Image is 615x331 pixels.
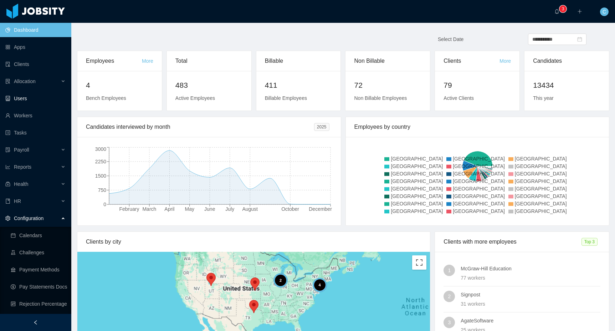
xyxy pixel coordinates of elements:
i: icon: solution [5,79,10,84]
tspan: October [281,206,299,212]
h2: 4 [86,80,153,91]
a: icon: profileTasks [5,126,66,140]
tspan: April [164,206,174,212]
span: [GEOGRAPHIC_DATA] [453,156,505,162]
a: icon: bankPayment Methods [11,263,66,277]
div: 4 [312,278,327,292]
i: icon: calendar [577,37,582,42]
tspan: 1500 [95,173,106,179]
tspan: 2250 [95,159,106,164]
span: [GEOGRAPHIC_DATA] [391,186,443,192]
tspan: June [204,206,215,212]
span: [GEOGRAPHIC_DATA] [453,171,505,177]
span: Active Clients [444,95,474,101]
span: [GEOGRAPHIC_DATA] [391,163,443,169]
a: icon: appstoreApps [5,40,66,54]
tspan: December [309,206,332,212]
h2: 483 [175,80,243,91]
tspan: 3000 [95,146,106,152]
span: [GEOGRAPHIC_DATA] [515,186,567,192]
span: [GEOGRAPHIC_DATA] [391,201,443,207]
div: Billable [265,51,332,71]
i: icon: setting [5,216,10,221]
span: [GEOGRAPHIC_DATA] [453,201,505,207]
span: Configuration [14,215,43,221]
span: Non Billable Employees [354,95,407,101]
span: [GEOGRAPHIC_DATA] [515,156,567,162]
i: icon: book [5,199,10,204]
span: Bench Employees [86,95,126,101]
span: 3 [448,317,451,328]
div: Candidates [533,51,600,71]
span: This year [533,95,554,101]
h4: AgateSoftware [461,317,600,325]
a: icon: auditClients [5,57,66,71]
span: [GEOGRAPHIC_DATA] [391,178,443,184]
tspan: 750 [98,187,107,193]
span: [GEOGRAPHIC_DATA] [515,163,567,169]
span: [GEOGRAPHIC_DATA] [453,178,505,184]
sup: 3 [559,5,567,12]
span: HR [14,198,21,204]
span: [GEOGRAPHIC_DATA] [391,208,443,214]
a: icon: experimentChallenges [11,245,66,260]
i: icon: medicine-box [5,182,10,187]
i: icon: bell [554,9,559,14]
i: icon: line-chart [5,164,10,169]
tspan: March [142,206,156,212]
h4: McGraw-Hill Education [461,265,600,273]
span: [GEOGRAPHIC_DATA] [515,193,567,199]
span: [GEOGRAPHIC_DATA] [453,186,505,192]
span: 1 [448,265,451,276]
h2: 79 [444,80,511,91]
span: [GEOGRAPHIC_DATA] [391,171,443,177]
i: icon: plus [577,9,582,14]
span: [GEOGRAPHIC_DATA] [515,171,567,177]
tspan: 0 [103,202,106,207]
span: Payroll [14,147,29,153]
span: Reports [14,164,31,170]
span: [GEOGRAPHIC_DATA] [391,193,443,199]
a: icon: calendarCalendars [11,228,66,243]
span: [GEOGRAPHIC_DATA] [453,193,505,199]
tspan: July [225,206,234,212]
span: [GEOGRAPHIC_DATA] [515,201,567,207]
a: icon: controlRejection Percentage [11,297,66,311]
div: Non Billable [354,51,421,71]
div: 77 workers [461,274,600,282]
span: 2 [448,291,451,302]
h2: 411 [265,80,332,91]
div: 2 [273,273,288,287]
a: icon: pie-chartDashboard [5,23,66,37]
div: Clients by city [86,232,421,252]
a: icon: robotUsers [5,91,66,106]
span: [GEOGRAPHIC_DATA] [453,208,505,214]
span: [GEOGRAPHIC_DATA] [391,156,443,162]
span: Top 3 [581,238,598,246]
div: Employees [86,51,142,71]
h2: 72 [354,80,421,91]
a: More [142,58,153,64]
span: Select Date [438,36,463,42]
h4: Signpost [461,291,600,299]
i: icon: file-protect [5,147,10,152]
tspan: February [119,206,139,212]
span: Billable Employees [265,95,307,101]
tspan: August [242,206,258,212]
div: Total [175,51,243,71]
div: Clients [444,51,499,71]
div: Clients with more employees [444,232,581,252]
span: 2025 [314,123,329,131]
div: 31 workers [461,300,600,308]
a: icon: dollarPay Statements Docs [11,280,66,294]
span: [GEOGRAPHIC_DATA] [453,163,505,169]
span: Allocation [14,78,36,84]
p: 3 [562,5,564,12]
span: Health [14,181,28,187]
span: C [603,7,606,16]
button: Toggle fullscreen view [412,255,426,270]
tspan: May [185,206,194,212]
span: Active Employees [175,95,215,101]
a: icon: userWorkers [5,108,66,123]
div: Employees by country [354,117,601,137]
